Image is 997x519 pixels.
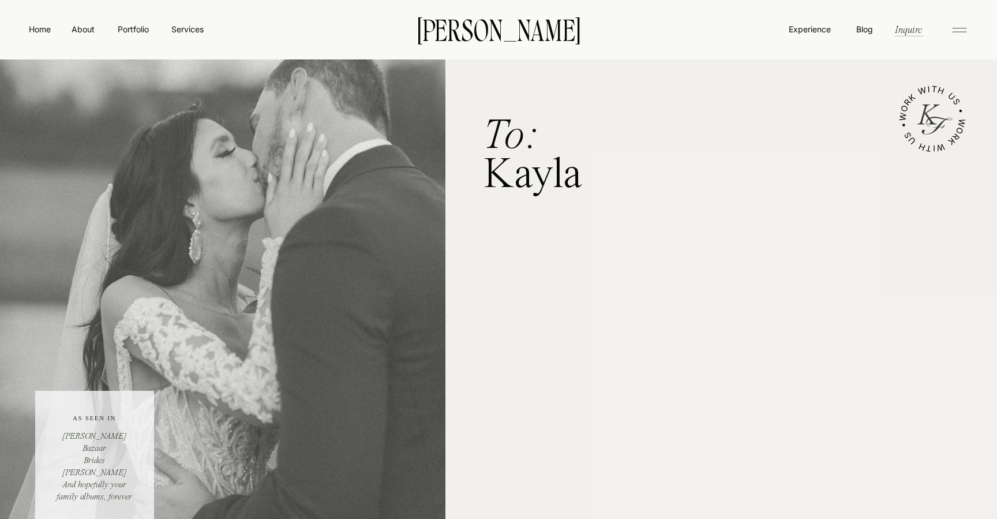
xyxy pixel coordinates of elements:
[788,23,832,35] a: Experience
[113,23,153,35] a: Portfolio
[853,23,875,35] a: Blog
[27,23,53,35] a: Home
[49,413,140,441] p: AS SEEN IN
[56,431,133,494] p: [PERSON_NAME] Bazaar Brides [PERSON_NAME] And hopefully your family albums, forever
[483,115,539,158] i: To:
[483,117,639,190] h1: Kayla
[399,17,598,41] a: [PERSON_NAME]
[70,23,96,35] a: About
[170,23,204,35] a: Services
[894,23,923,36] a: Inquire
